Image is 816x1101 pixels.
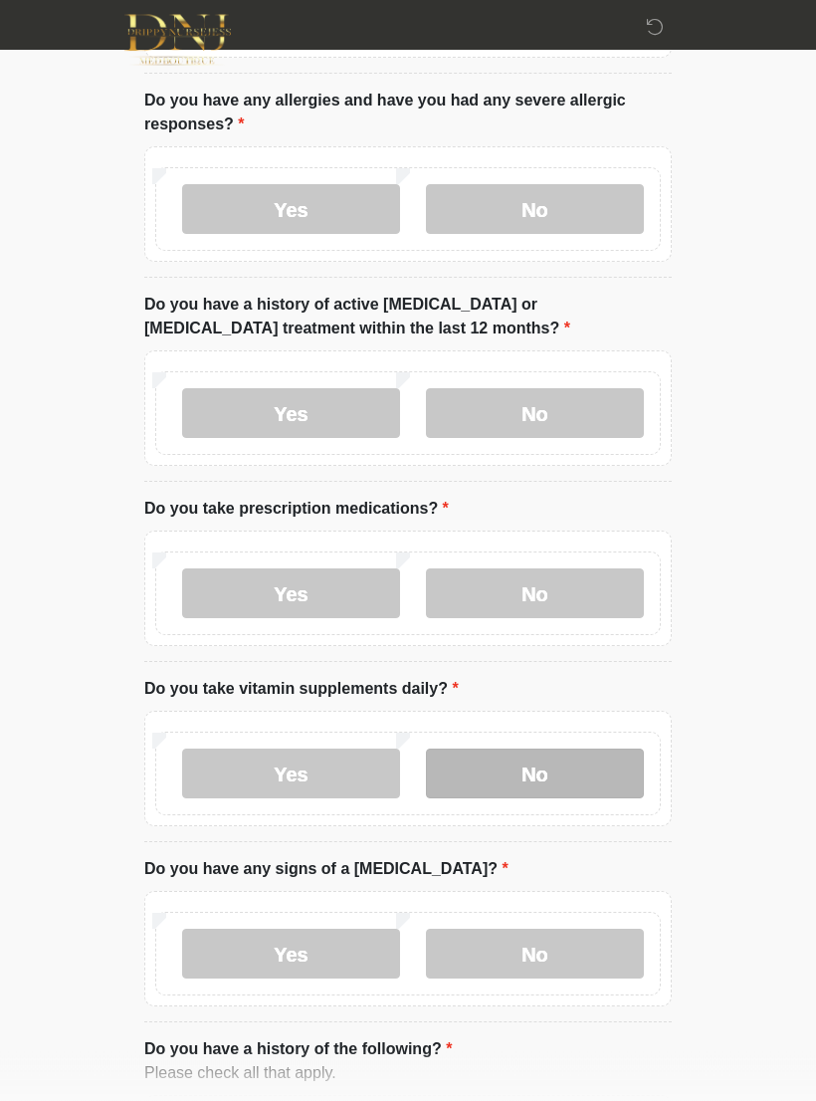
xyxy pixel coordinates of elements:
[426,930,644,980] label: No
[426,569,644,619] label: No
[182,389,400,439] label: Yes
[182,185,400,235] label: Yes
[182,750,400,799] label: Yes
[144,858,509,882] label: Do you have any signs of a [MEDICAL_DATA]?
[182,930,400,980] label: Yes
[144,1062,672,1086] div: Please check all that apply.
[144,498,449,522] label: Do you take prescription medications?
[144,294,672,341] label: Do you have a history of active [MEDICAL_DATA] or [MEDICAL_DATA] treatment within the last 12 mon...
[144,1038,452,1062] label: Do you have a history of the following?
[426,185,644,235] label: No
[124,15,231,66] img: DNJ Med Boutique Logo
[182,569,400,619] label: Yes
[144,90,672,137] label: Do you have any allergies and have you had any severe allergic responses?
[426,389,644,439] label: No
[426,750,644,799] label: No
[144,678,459,702] label: Do you take vitamin supplements daily?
